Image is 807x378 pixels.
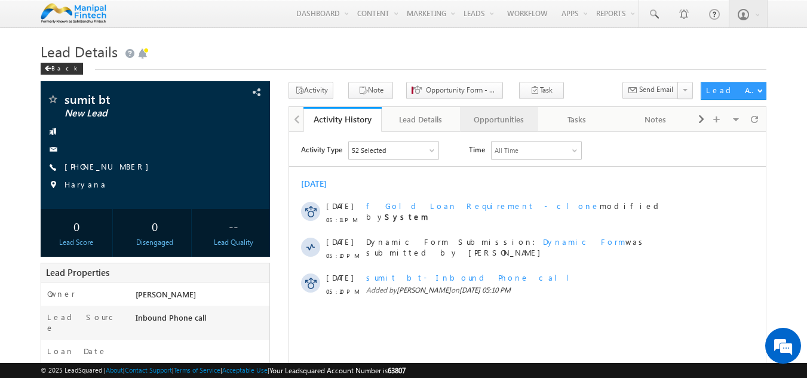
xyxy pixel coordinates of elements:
[200,215,266,237] div: --
[470,112,527,127] div: Opportunities
[382,107,460,132] a: Lead Details
[65,161,155,173] span: [PHONE_NUMBER]
[65,93,206,105] span: sumit bt
[626,112,684,127] div: Notes
[548,112,606,127] div: Tasks
[639,84,673,95] span: Send Email
[41,3,107,24] img: Custom Logo
[44,237,110,248] div: Lead Score
[77,105,426,126] span: Dynamic Form Submission: was submitted by [PERSON_NAME]
[63,13,97,24] div: 52 Selected
[125,366,172,374] a: Contact Support
[60,10,149,27] div: Sales Activity,f Gold Loan Requirement - clone,venkat Gold Loan Requirement-12001,Email Bounced,E...
[133,312,270,328] div: Inbound Phone call
[47,346,107,357] label: Loan Date
[136,289,196,299] span: [PERSON_NAME]
[701,82,766,100] button: Lead Actions
[44,215,110,237] div: 0
[77,69,426,90] span: modified by
[37,82,73,93] span: 05:11 PM
[388,366,406,375] span: 63807
[348,82,393,99] button: Note
[269,366,406,375] span: Your Leadsquared Account Number is
[289,82,333,99] button: Activity
[170,153,222,162] span: [DATE] 05:10 PM
[205,13,229,24] div: All Time
[37,154,73,165] span: 05:10 PM
[122,215,188,237] div: 0
[37,69,64,79] span: [DATE]
[77,69,311,79] span: f Gold Loan Requirement - clone
[706,85,757,96] div: Lead Actions
[406,82,503,99] button: Opportunity Form - Stage & Status
[222,366,268,374] a: Acceptable Use
[391,112,449,127] div: Lead Details
[622,82,679,99] button: Send Email
[616,107,695,132] a: Notes
[77,140,289,150] span: sumit bt- Inbound Phone call
[41,62,89,72] a: Back
[96,79,139,90] strong: System
[426,85,498,96] span: Opportunity Form - Stage & Status
[41,42,118,61] span: Lead Details
[254,105,336,115] span: Dynamic Form
[174,366,220,374] a: Terms of Service
[77,153,426,164] span: Added by on
[106,366,123,374] a: About
[12,47,51,57] div: [DATE]
[303,107,382,132] a: Activity History
[180,9,196,27] span: Time
[37,140,64,151] span: [DATE]
[460,107,538,132] a: Opportunities
[108,153,162,162] span: [PERSON_NAME]
[47,288,75,299] label: Owner
[12,9,53,27] span: Activity Type
[200,237,266,248] div: Lead Quality
[41,63,83,75] div: Back
[65,107,206,119] span: New Lead
[47,312,124,333] label: Lead Source
[312,113,373,125] div: Activity History
[37,118,73,129] span: 05:10 PM
[122,237,188,248] div: Disengaged
[37,105,64,115] span: [DATE]
[41,365,406,376] span: © 2025 LeadSquared | | | | |
[538,107,616,132] a: Tasks
[65,179,107,191] span: Haryana
[46,266,109,278] span: Lead Properties
[519,82,564,99] button: Task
